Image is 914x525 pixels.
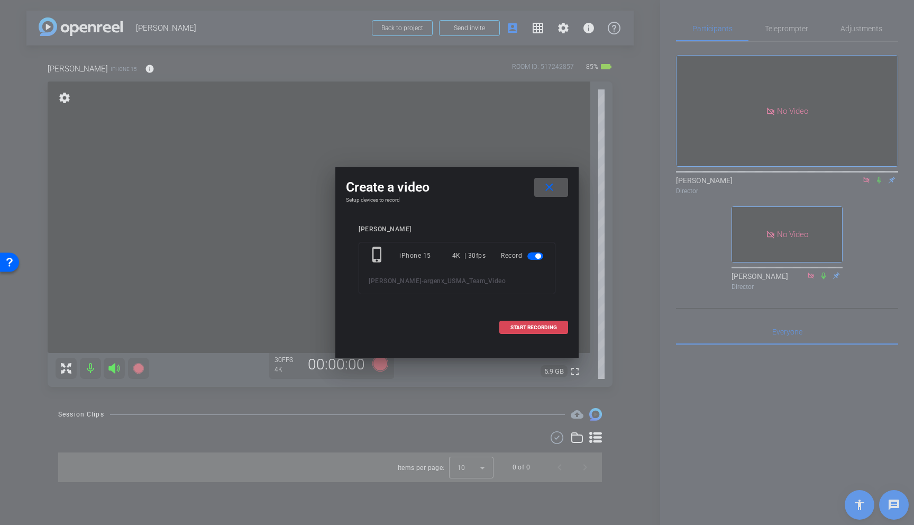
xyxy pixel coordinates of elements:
span: [PERSON_NAME] [369,277,422,285]
span: START RECORDING [510,325,557,330]
h4: Setup devices to record [346,197,568,203]
div: Create a video [346,178,568,197]
div: 4K | 30fps [452,246,486,265]
mat-icon: close [543,181,556,194]
span: - [422,277,424,285]
div: [PERSON_NAME] [359,225,555,233]
button: START RECORDING [499,321,568,334]
span: argenx_USMA_Team_Video [424,277,506,285]
div: Record [501,246,545,265]
div: iPhone 15 [399,246,452,265]
mat-icon: phone_iphone [369,246,388,265]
